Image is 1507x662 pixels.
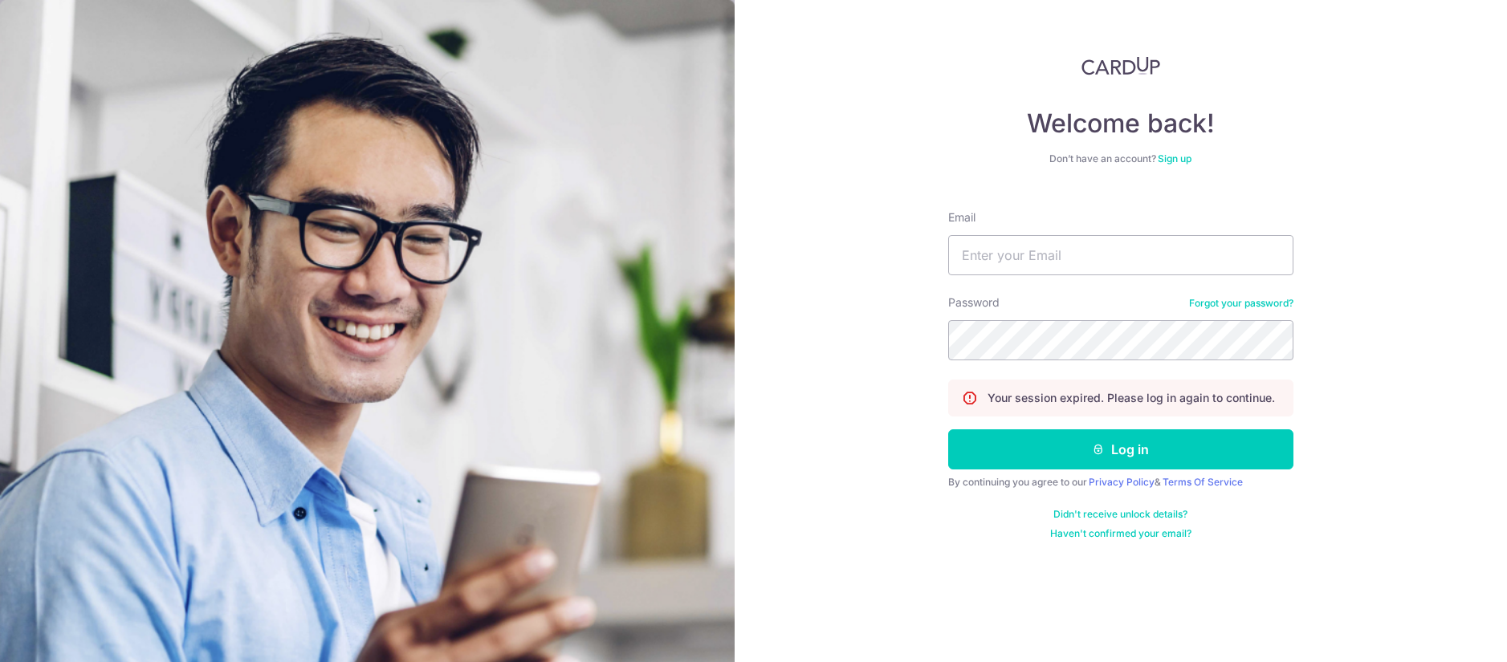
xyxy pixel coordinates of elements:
[1089,476,1155,488] a: Privacy Policy
[948,476,1293,489] div: By continuing you agree to our &
[988,390,1275,406] p: Your session expired. Please log in again to continue.
[948,294,1000,311] label: Password
[948,152,1293,165] div: Don’t have an account?
[948,209,975,225] label: Email
[948,108,1293,140] h4: Welcome back!
[1163,476,1243,488] a: Terms Of Service
[948,235,1293,275] input: Enter your Email
[1050,527,1191,540] a: Haven't confirmed your email?
[948,429,1293,469] button: Log in
[1081,56,1160,75] img: CardUp Logo
[1053,508,1187,521] a: Didn't receive unlock details?
[1189,297,1293,310] a: Forgot your password?
[1158,152,1191,164] a: Sign up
